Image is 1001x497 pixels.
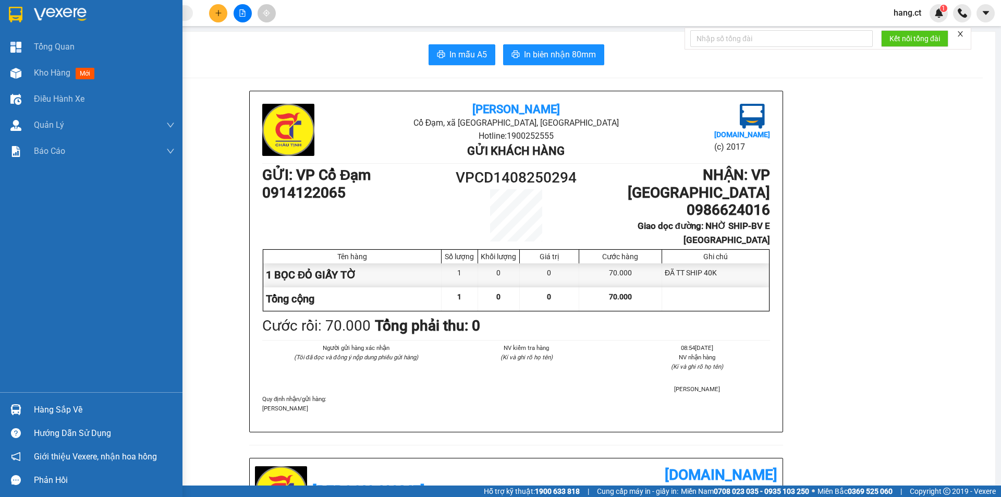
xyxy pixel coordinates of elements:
span: 1 [942,5,945,12]
button: caret-down [976,4,995,22]
sup: 1 [940,5,947,12]
strong: 0369 525 060 [848,487,893,495]
span: close [957,30,964,38]
li: (c) 2017 [714,140,770,153]
b: Gửi khách hàng [467,144,565,157]
span: In mẫu A5 [449,48,487,61]
span: down [166,121,175,129]
h1: 0986624016 [580,201,770,219]
span: Kết nối tổng đài [889,33,940,44]
img: phone-icon [958,8,967,18]
span: Giới thiệu Vexere, nhận hoa hồng [34,450,157,463]
div: 1 BỌC ĐỎ GIẤY TỜ [263,263,442,287]
span: 1 [457,293,461,301]
div: Cước hàng [582,252,659,261]
img: logo.jpg [262,104,314,156]
div: 1 [442,263,478,287]
div: Quy định nhận/gửi hàng : [262,394,770,413]
img: warehouse-icon [10,404,21,415]
span: Miền Nam [681,486,809,497]
span: Miền Bắc [817,486,893,497]
div: Số lượng [444,252,475,261]
span: Hỗ trợ kỹ thuật: [484,486,580,497]
li: [PERSON_NAME] [625,384,770,394]
li: Hotline: 1900252555 [347,129,685,142]
span: hang.ct [885,6,930,19]
i: (Kí và ghi rõ họ tên) [671,363,723,370]
strong: 1900 633 818 [535,487,580,495]
i: (Tôi đã đọc và đồng ý nộp dung phiếu gửi hàng) [294,354,418,361]
img: icon-new-feature [934,8,944,18]
div: 70.000 [579,263,662,287]
div: Hướng dẫn sử dụng [34,426,175,441]
b: [PERSON_NAME] [472,103,560,116]
span: | [900,486,902,497]
span: Cung cấp máy in - giấy in: [597,486,678,497]
b: [DOMAIN_NAME] [665,466,777,483]
span: Quản Lý [34,118,64,131]
button: file-add [234,4,252,22]
span: 70.000 [609,293,632,301]
img: warehouse-icon [10,68,21,79]
span: plus [215,9,222,17]
span: Điều hành xe [34,92,84,105]
div: ĐÃ TT SHIP 40K [662,263,769,287]
li: NV kiểm tra hàng [454,343,599,353]
img: warehouse-icon [10,94,21,105]
img: logo-vxr [9,7,22,22]
button: aim [258,4,276,22]
div: Giá trị [522,252,576,261]
span: file-add [239,9,246,17]
b: NHẬN : VP [GEOGRAPHIC_DATA] [628,166,770,201]
i: (Kí và ghi rõ họ tên) [500,354,553,361]
div: 0 [478,263,520,287]
li: Cổ Đạm, xã [GEOGRAPHIC_DATA], [GEOGRAPHIC_DATA] [347,116,685,129]
span: down [166,147,175,155]
button: printerIn mẫu A5 [429,44,495,65]
button: plus [209,4,227,22]
img: warehouse-icon [10,120,21,131]
div: Phản hồi [34,472,175,488]
li: 08:54[DATE] [625,343,770,353]
span: caret-down [981,8,991,18]
img: dashboard-icon [10,42,21,53]
span: ⚪️ [812,489,815,493]
div: 0 [520,263,579,287]
span: Tổng cộng [266,293,314,305]
span: 0 [547,293,551,301]
div: Hàng sắp về [34,402,175,418]
span: In biên nhận 80mm [524,48,596,61]
strong: 0708 023 035 - 0935 103 250 [714,487,809,495]
h1: VPCD1408250294 [453,166,580,189]
div: Tên hàng [266,252,438,261]
span: notification [11,452,21,462]
input: Nhập số tổng đài [690,30,873,47]
div: Cước rồi : 70.000 [262,314,371,337]
span: printer [511,50,520,60]
span: Kho hàng [34,68,70,78]
li: Người gửi hàng xác nhận [283,343,429,353]
button: printerIn biên nhận 80mm [503,44,604,65]
span: question-circle [11,428,21,438]
button: Kết nối tổng đài [881,30,948,47]
span: 0 [496,293,500,301]
div: Ghi chú [665,252,766,261]
span: copyright [943,488,950,495]
span: printer [437,50,445,60]
img: solution-icon [10,146,21,157]
div: Khối lượng [481,252,517,261]
span: | [588,486,589,497]
span: message [11,475,21,485]
b: GỬI : VP Cổ Đạm [262,166,371,184]
b: Tổng phải thu: 0 [375,317,480,334]
li: NV nhận hàng [625,353,770,362]
p: [PERSON_NAME] [262,404,770,413]
span: mới [76,68,94,79]
b: Giao dọc đường: NHỜ SHIP-BV E [GEOGRAPHIC_DATA] [638,221,770,245]
img: logo.jpg [740,104,765,129]
b: [DOMAIN_NAME] [714,130,770,139]
span: Báo cáo [34,144,65,157]
span: Tổng Quan [34,40,75,53]
span: aim [263,9,270,17]
h1: 0914122065 [262,184,453,202]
